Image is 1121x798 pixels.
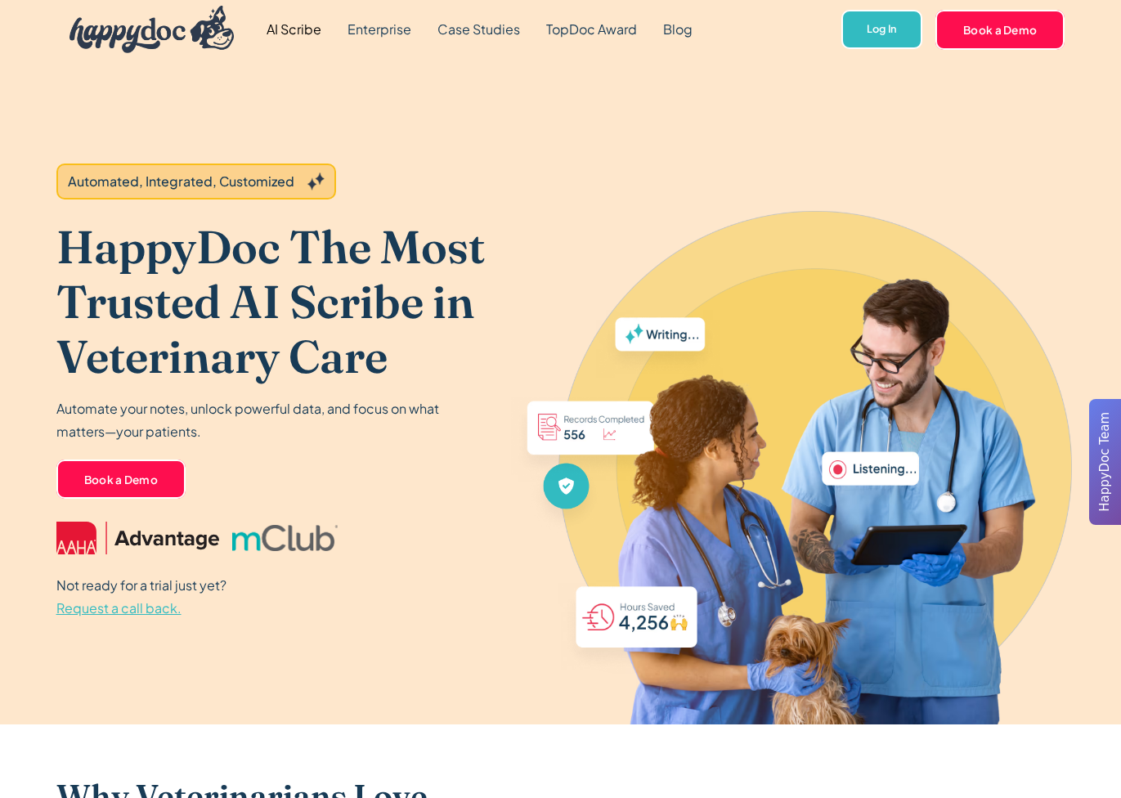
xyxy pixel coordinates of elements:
a: home [56,2,235,57]
span: Request a call back. [56,599,182,616]
p: Automate your notes, unlock powerful data, and focus on what matters—your patients. [56,397,449,443]
p: Not ready for a trial just yet? [56,574,226,620]
img: mclub logo [232,525,337,551]
div: Automated, Integrated, Customized [68,172,294,191]
a: Book a Demo [935,10,1065,49]
img: AAHA Advantage logo [56,522,220,554]
h1: HappyDoc The Most Trusted AI Scribe in Veterinary Care [56,219,510,384]
img: HappyDoc Logo: A happy dog with his ear up, listening. [70,6,235,53]
a: Book a Demo [56,460,186,499]
a: Log In [841,10,922,50]
img: Grey sparkles. [307,173,325,191]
